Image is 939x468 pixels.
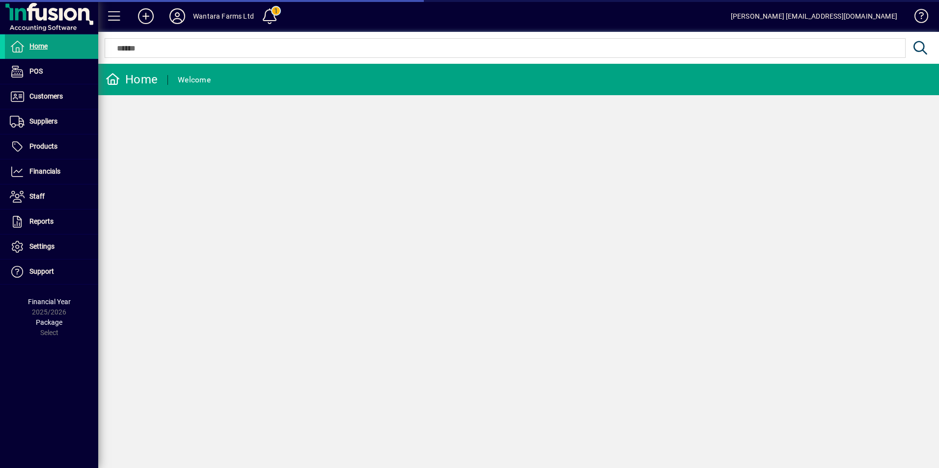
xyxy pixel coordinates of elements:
a: Customers [5,84,98,109]
span: Home [29,42,48,50]
a: Settings [5,234,98,259]
span: Suppliers [29,117,57,125]
a: Knowledge Base [907,2,927,34]
span: Package [36,318,62,326]
span: Support [29,267,54,275]
button: Profile [162,7,193,25]
span: Financial Year [28,298,71,306]
button: Add [130,7,162,25]
a: Products [5,134,98,159]
span: POS [29,67,43,75]
a: Support [5,260,98,284]
div: Home [106,72,158,87]
span: Products [29,142,57,150]
span: Reports [29,217,54,225]
span: Staff [29,192,45,200]
span: Settings [29,242,55,250]
div: Welcome [178,72,211,88]
a: Financials [5,159,98,184]
a: Suppliers [5,109,98,134]
div: Wantara Farms Ltd [193,8,254,24]
a: POS [5,59,98,84]
span: Financials [29,167,60,175]
a: Staff [5,184,98,209]
span: Customers [29,92,63,100]
a: Reports [5,209,98,234]
div: [PERSON_NAME] [EMAIL_ADDRESS][DOMAIN_NAME] [731,8,897,24]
